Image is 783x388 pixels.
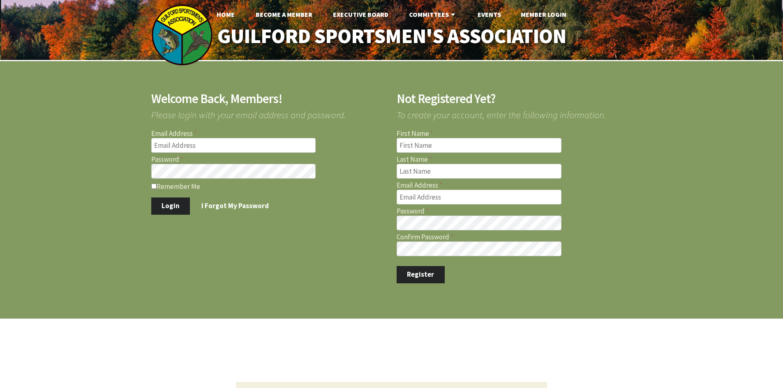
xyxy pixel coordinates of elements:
input: Email Address [397,190,561,204]
span: To create your account, enter the following information. [397,105,632,119]
span: Please login with your email address and password. [151,105,387,119]
input: Email Address [151,138,316,153]
button: Register [397,266,445,283]
a: Events [471,6,508,23]
label: Remember Me [151,182,387,190]
input: Last Name [397,164,561,179]
label: Email Address [151,130,387,137]
a: Committees [402,6,464,23]
a: Guilford Sportsmen's Association [200,19,583,54]
label: Confirm Password [397,234,632,241]
input: Remember Me [151,184,157,189]
label: Email Address [397,182,632,189]
label: Password [151,156,387,163]
label: Last Name [397,156,632,163]
h2: Welcome Back, Members! [151,92,387,105]
label: Password [397,208,632,215]
input: First Name [397,138,561,153]
a: Executive Board [326,6,395,23]
a: I Forgot My Password [191,197,279,215]
a: Home [210,6,241,23]
label: First Name [397,130,632,137]
img: logo_sm.png [151,4,213,66]
a: Member Login [514,6,573,23]
a: Become A Member [249,6,319,23]
h2: Not Registered Yet? [397,92,632,105]
button: Login [151,197,190,215]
